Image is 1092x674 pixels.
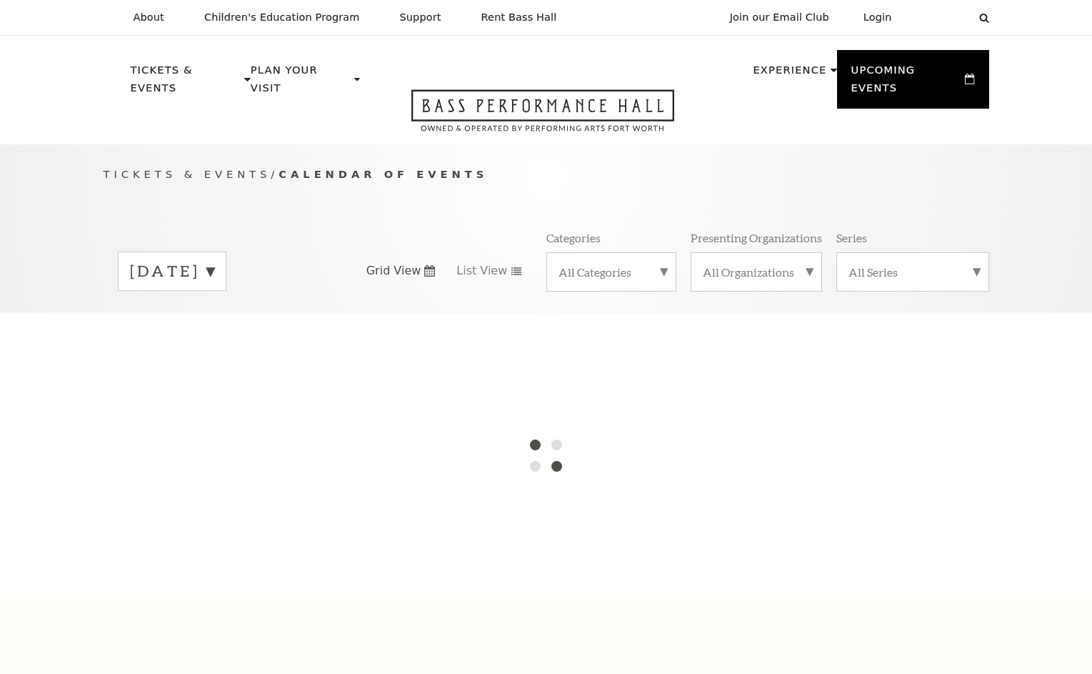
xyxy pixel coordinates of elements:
[400,11,441,24] p: Support
[546,230,601,245] p: Categories
[204,11,360,24] p: Children's Education Program
[753,61,826,87] p: Experience
[104,168,271,180] span: Tickets & Events
[481,11,557,24] p: Rent Bass Hall
[134,11,164,24] p: About
[851,61,962,105] p: Upcoming Events
[848,264,977,279] label: All Series
[279,168,488,180] span: Calendar of Events
[558,264,664,279] label: All Categories
[456,263,507,279] span: List View
[130,260,214,282] label: [DATE]
[131,61,241,105] p: Tickets & Events
[104,166,989,184] p: /
[251,61,351,105] p: Plan Your Visit
[915,11,966,24] select: Select:
[836,230,867,245] p: Series
[691,230,822,245] p: Presenting Organizations
[366,263,421,279] span: Grid View
[703,264,810,279] label: All Organizations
